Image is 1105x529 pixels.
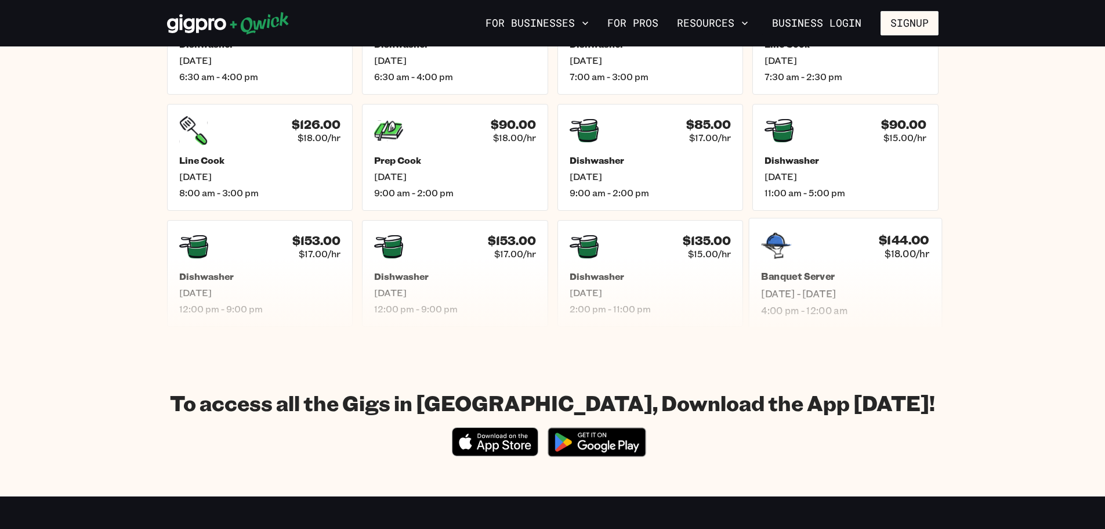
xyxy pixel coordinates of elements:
h5: Dishwasher [179,271,341,282]
span: 4:00 pm - 12:00 am [761,304,929,316]
h4: $153.00 [292,233,340,248]
span: [DATE] [374,55,536,66]
button: Resources [672,13,753,33]
span: [DATE] [570,55,731,66]
h5: Dishwasher [570,154,731,166]
a: $90.00$15.00/hrDishwasher[DATE]11:00 am - 5:00 pm [752,104,939,211]
h5: Prep Cook [374,154,536,166]
button: For Businesses [481,13,593,33]
span: $15.00/hr [688,248,731,260]
h4: $153.00 [488,233,536,248]
span: [DATE] [179,55,341,66]
span: 11:00 am - 5:00 pm [765,187,926,199]
a: For Pros [603,13,663,33]
a: $153.00$17.00/hrDishwasher[DATE]12:00 pm - 9:00 pm [167,220,353,327]
button: Signup [881,11,939,35]
a: $135.00$15.00/hrDishwasher[DATE]2:00 pm - 11:00 pm [557,220,744,327]
span: [DATE] [374,287,536,298]
span: $15.00/hr [883,132,926,143]
a: $85.00$17.00/hrDishwasher[DATE]9:00 am - 2:00 pm [557,104,744,211]
span: [DATE] [179,171,341,182]
a: Business Login [762,11,871,35]
h5: Dishwasher [765,154,926,166]
a: $90.00$18.00/hrPrep Cook[DATE]9:00 am - 2:00 pm [362,104,548,211]
span: [DATE] [179,287,341,298]
span: 12:00 pm - 9:00 pm [179,303,341,315]
a: $153.00$17.00/hrDishwasher[DATE]12:00 pm - 9:00 pm [362,220,548,327]
span: 9:00 am - 2:00 pm [570,187,731,199]
span: [DATE] [765,55,926,66]
span: [DATE] [570,287,731,298]
h5: Dishwasher [570,271,731,282]
span: [DATE] [374,171,536,182]
span: $17.00/hr [494,248,536,260]
span: 7:30 am - 2:30 pm [765,71,926,82]
span: 6:30 am - 4:00 pm [374,71,536,82]
span: $17.00/hr [689,132,731,143]
h5: Dishwasher [374,271,536,282]
span: $18.00/hr [885,247,929,260]
span: 12:00 pm - 9:00 pm [374,303,536,315]
span: [DATE] [570,171,731,182]
span: [DATE] [765,171,926,182]
span: $18.00/hr [298,132,340,143]
span: $17.00/hr [299,248,340,260]
h5: Line Cook [179,154,341,166]
h4: $85.00 [686,117,731,132]
span: 7:00 am - 3:00 pm [570,71,731,82]
h4: $135.00 [683,233,731,248]
a: $126.00$18.00/hrLine Cook[DATE]8:00 am - 3:00 pm [167,104,353,211]
a: $144.00$18.00/hrBanquet Server[DATE] - [DATE]4:00 pm - 12:00 am [749,218,942,329]
h4: $90.00 [491,117,536,132]
span: [DATE] - [DATE] [761,287,929,300]
span: 8:00 am - 3:00 pm [179,187,341,199]
h4: $90.00 [881,117,926,132]
a: Download on the App Store [452,447,539,459]
span: 6:30 am - 4:00 pm [179,71,341,82]
h5: Banquet Server [761,271,929,283]
span: 9:00 am - 2:00 pm [374,187,536,199]
h4: $126.00 [292,117,340,132]
h1: To access all the Gigs in [GEOGRAPHIC_DATA], Download the App [DATE]! [170,390,935,416]
img: Get it on Google Play [541,420,653,464]
h4: $144.00 [879,232,929,247]
span: 2:00 pm - 11:00 pm [570,303,731,315]
span: $18.00/hr [493,132,536,143]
